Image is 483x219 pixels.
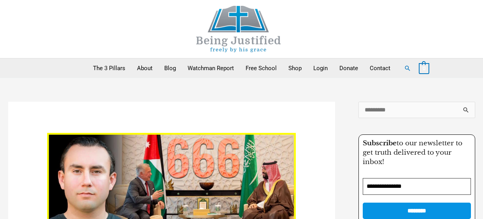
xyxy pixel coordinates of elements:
a: About [131,58,158,78]
span: 0 [423,65,425,71]
a: Free School [240,58,283,78]
a: Contact [364,58,396,78]
a: Donate [334,58,364,78]
a: Watchman Report [182,58,240,78]
a: Search button [404,65,411,72]
a: Shop [283,58,307,78]
strong: Subscribe [363,139,397,147]
a: Login [307,58,334,78]
a: Blog [158,58,182,78]
input: Email Address * [363,178,471,195]
span: to our newsletter to get truth delivered to your inbox! [363,139,462,166]
a: The 3 Pillars [87,58,131,78]
nav: Primary Site Navigation [87,58,396,78]
img: Being Justified [180,6,297,52]
a: View Shopping Cart, empty [419,65,429,72]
